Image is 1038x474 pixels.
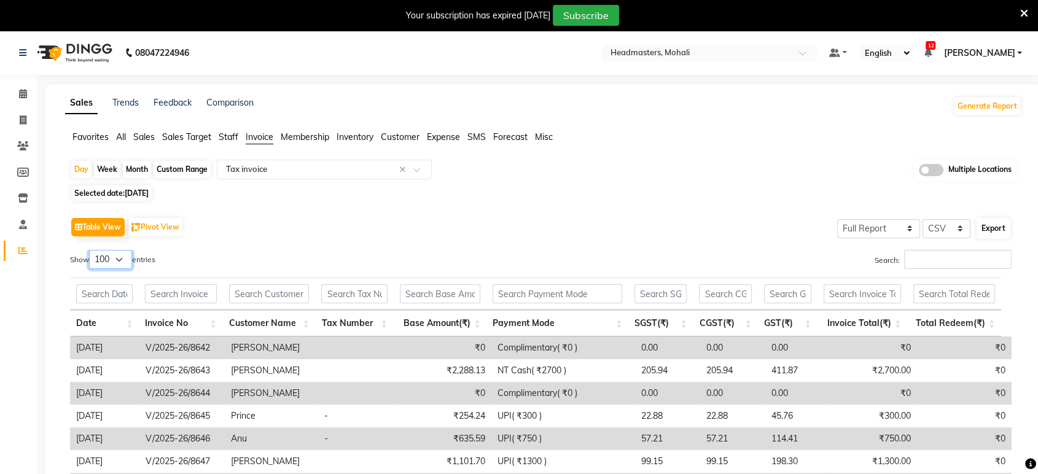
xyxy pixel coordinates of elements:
span: Misc [535,131,553,142]
button: Pivot View [128,218,182,236]
td: UPI( ₹1300 ) [491,450,635,473]
label: Show entries [70,250,155,269]
button: Export [977,218,1010,239]
span: Invoice [246,131,273,142]
td: [PERSON_NAME] [224,382,318,405]
th: Customer Name: activate to sort column ascending [223,310,316,336]
td: V/2025-26/8647 [139,450,224,473]
th: GST(₹): activate to sort column ascending [758,310,818,336]
td: Prince [224,405,318,427]
span: SMS [467,131,486,142]
a: Feedback [154,97,192,108]
td: Complimentary( ₹0 ) [491,336,635,359]
input: Search Total Redeem(₹) [913,284,995,303]
td: UPI( ₹750 ) [491,427,635,450]
td: ₹0 [397,382,491,405]
th: Invoice No: activate to sort column ascending [139,310,222,336]
td: 57.21 [635,427,700,450]
input: Search Customer Name [229,284,310,303]
td: 57.21 [700,427,765,450]
span: [PERSON_NAME] [943,47,1015,60]
span: Customer [381,131,419,142]
td: ₹0 [917,336,1012,359]
td: V/2025-26/8645 [139,405,224,427]
span: Staff [219,131,238,142]
span: Inventory [337,131,373,142]
span: Favorites [72,131,109,142]
td: [DATE] [70,405,139,427]
td: [PERSON_NAME] [224,450,318,473]
input: Search Base Amount(₹) [400,284,481,303]
a: Sales [65,92,98,114]
span: 12 [926,41,935,50]
td: [PERSON_NAME] [224,359,318,382]
td: [DATE] [70,359,139,382]
td: 22.88 [700,405,765,427]
td: 411.87 [765,359,825,382]
span: Membership [281,131,329,142]
button: Subscribe [553,5,619,26]
td: ₹300.00 [825,405,916,427]
td: 0.00 [700,336,765,359]
span: Multiple Locations [948,164,1012,176]
button: Table View [71,218,125,236]
td: 0.00 [635,382,700,405]
td: ₹0 [917,405,1012,427]
td: ₹2,700.00 [825,359,916,382]
td: ₹0 [825,336,916,359]
td: ₹750.00 [825,427,916,450]
td: 205.94 [700,359,765,382]
td: 22.88 [635,405,700,427]
input: Search: [904,250,1012,269]
td: - [318,427,397,450]
td: UPI( ₹300 ) [491,405,635,427]
td: V/2025-26/8644 [139,382,224,405]
div: Day [71,161,92,178]
td: ₹0 [825,382,916,405]
th: SGST(₹): activate to sort column ascending [628,310,693,336]
td: Anu [224,427,318,450]
td: 0.00 [765,336,825,359]
select: Showentries [89,250,132,269]
th: Base Amount(₹): activate to sort column ascending [394,310,487,336]
img: logo [31,36,115,70]
span: Sales [133,131,155,142]
th: CGST(₹): activate to sort column ascending [693,310,757,336]
span: Sales Target [162,131,211,142]
td: 0.00 [765,382,825,405]
td: V/2025-26/8646 [139,427,224,450]
td: ₹0 [917,382,1012,405]
input: Search SGST(₹) [634,284,687,303]
td: ₹1,300.00 [825,450,916,473]
td: 198.30 [765,450,825,473]
b: 08047224946 [135,36,189,70]
td: V/2025-26/8643 [139,359,224,382]
a: 12 [924,47,931,58]
td: ₹2,288.13 [397,359,491,382]
td: ₹635.59 [397,427,491,450]
td: NT Cash( ₹2700 ) [491,359,635,382]
img: pivot.png [131,223,141,232]
div: Your subscription has expired [DATE] [406,9,550,22]
td: 45.76 [765,405,825,427]
td: ₹0 [917,359,1012,382]
button: Generate Report [954,98,1020,115]
div: Month [123,161,151,178]
td: ₹0 [917,427,1012,450]
input: Search Date [76,284,133,303]
th: Total Redeem(₹): activate to sort column ascending [907,310,1001,336]
td: ₹0 [397,336,491,359]
th: Invoice Total(₹): activate to sort column ascending [818,310,907,336]
th: Tax Number: activate to sort column ascending [315,310,393,336]
td: ₹1,101.70 [397,450,491,473]
td: [PERSON_NAME] [224,336,318,359]
span: Forecast [493,131,528,142]
th: Date: activate to sort column ascending [70,310,139,336]
td: ₹0 [917,450,1012,473]
input: Search Payment Mode [493,284,622,303]
td: [DATE] [70,336,139,359]
span: [DATE] [125,188,149,198]
a: Comparison [206,97,254,108]
td: 0.00 [635,336,700,359]
td: [DATE] [70,427,139,450]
